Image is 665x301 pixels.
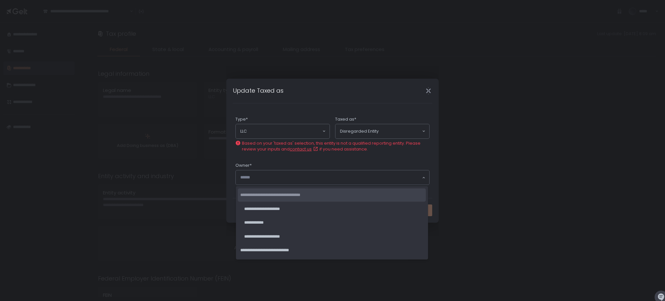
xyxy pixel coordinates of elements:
[236,124,330,138] div: Search for option
[290,146,320,152] a: contact us
[418,87,439,95] div: Close
[340,128,379,135] span: Disregarded Entity
[379,128,421,135] input: Search for option
[242,140,420,152] span: Based on your 'taxed as' selection, this entity is not a qualified reporting entity. Please revie...
[235,163,252,168] span: Owner*
[233,86,283,95] h1: Update Taxed as
[240,128,247,135] span: LLC
[335,124,429,138] div: Search for option
[240,174,421,181] input: Search for option
[335,116,356,122] span: Taxed as*
[247,128,322,135] input: Search for option
[235,116,248,122] span: Type*
[236,170,429,185] div: Search for option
